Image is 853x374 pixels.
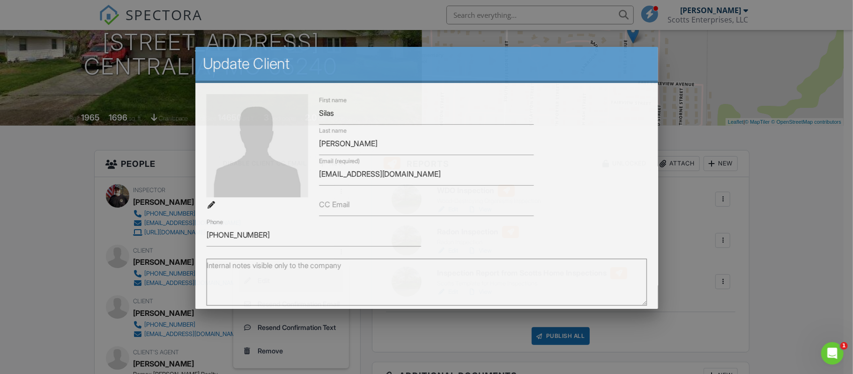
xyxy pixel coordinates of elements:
[207,217,223,226] label: Phone
[840,342,848,350] span: 1
[319,126,346,135] label: Last name
[319,96,346,104] label: First name
[821,342,844,365] iframe: Intercom live chat
[319,199,349,209] label: CC Email
[319,157,360,165] label: Email (required)
[203,54,651,73] h2: Update Client
[207,260,341,270] label: Internal notes visible only to the company
[207,94,308,197] img: default-user-f0147aede5fd5fa78ca7ade42f37bd4542148d508eef1c3d3ea960f66861d68b.jpg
